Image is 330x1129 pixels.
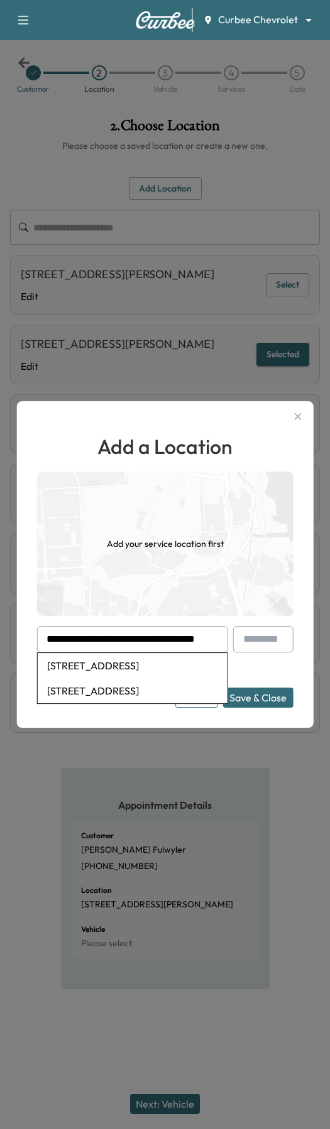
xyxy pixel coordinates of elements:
img: empty-map-CL6vilOE.png [36,472,294,616]
button: Save & Close [223,688,294,708]
span: Curbee Chevrolet [218,13,298,27]
h1: Add a Location [36,431,294,462]
h1: Add your service location first [107,537,224,550]
li: [STREET_ADDRESS] [37,653,227,678]
img: Curbee Logo [135,11,195,29]
li: [STREET_ADDRESS] [37,678,227,703]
